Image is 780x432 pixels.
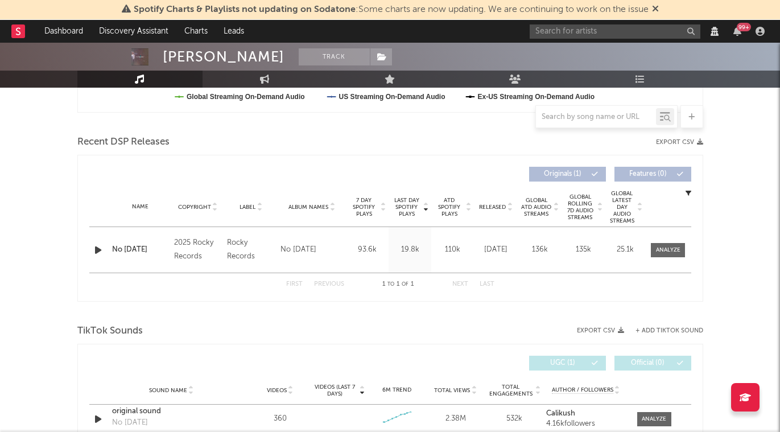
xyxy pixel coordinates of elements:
div: 1 1 1 [367,278,430,291]
a: Leads [216,20,252,43]
div: 19.8k [391,244,428,256]
button: First [286,281,303,287]
text: Ex-US Streaming On-Demand Audio [477,93,595,101]
button: Features(0) [614,167,691,182]
strong: Calikush [546,410,575,417]
div: No [DATE] [280,243,316,257]
span: Copyright [178,204,211,211]
div: 2.38M [429,413,482,425]
span: TikTok Sounds [77,324,143,338]
span: Global Rolling 7D Audio Streams [564,194,596,221]
button: Export CSV [656,139,703,146]
span: Total Engagements [488,384,534,397]
div: 136k [521,244,559,256]
button: + Add TikTok Sound [635,328,703,334]
div: Name [112,203,169,211]
span: Released [479,204,506,211]
span: Videos [267,387,287,394]
span: UGC ( 1 ) [536,360,589,367]
button: Export CSV [577,327,624,334]
span: ATD Spotify Plays [434,197,464,217]
div: No [DATE] [112,417,148,429]
span: to [387,282,394,287]
span: 7 Day Spotify Plays [349,197,379,217]
button: + Add TikTok Sound [624,328,703,334]
button: Track [299,48,370,65]
div: 4.16k followers [546,420,625,428]
span: Videos (last 7 days) [312,384,358,397]
a: Dashboard [36,20,91,43]
input: Search by song name or URL [536,113,656,122]
button: 99+ [733,27,741,36]
button: Previous [314,281,344,287]
button: Originals(1) [529,167,606,182]
span: Features ( 0 ) [622,171,674,178]
span: Total Views [434,387,470,394]
a: Charts [176,20,216,43]
a: No [DATE] [112,244,169,256]
a: Discovery Assistant [91,20,176,43]
div: 360 [254,413,307,425]
button: Last [480,281,494,287]
span: Official ( 0 ) [622,360,674,367]
span: Recent DSP Releases [77,135,170,149]
span: Global ATD Audio Streams [521,197,552,217]
div: 532k [488,413,540,425]
span: Originals ( 1 ) [536,171,589,178]
div: 135k [564,244,602,256]
button: Next [452,281,468,287]
span: Album Names [288,204,328,211]
div: 6M Trend [370,386,423,394]
div: 110k [434,244,471,256]
input: Search for artists [530,24,700,39]
a: original sound [112,406,231,417]
span: of [402,282,408,287]
a: Calikush [546,410,625,418]
div: 25.1k [608,244,642,256]
text: US Streaming On-Demand Audio [339,93,445,101]
div: Rocky Records [227,236,274,264]
div: [PERSON_NAME] [163,48,284,65]
text: Global Streaming On-Demand Audio [187,93,305,101]
div: 99 + [737,23,751,31]
span: Sound Name [149,387,187,394]
span: Spotify Charts & Playlists not updating on Sodatone [134,5,356,14]
div: [DATE] [477,244,515,256]
button: UGC(1) [529,356,606,371]
span: Dismiss [652,5,659,14]
span: Author / Followers [552,386,613,394]
span: Last Day Spotify Plays [391,197,422,217]
span: Global Latest Day Audio Streams [608,190,635,224]
span: : Some charts are now updating. We are continuing to work on the issue [134,5,649,14]
button: Official(0) [614,356,691,371]
div: 2025 Rocky Records [174,236,221,264]
div: 93.6k [349,244,386,256]
span: Label [240,204,255,211]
